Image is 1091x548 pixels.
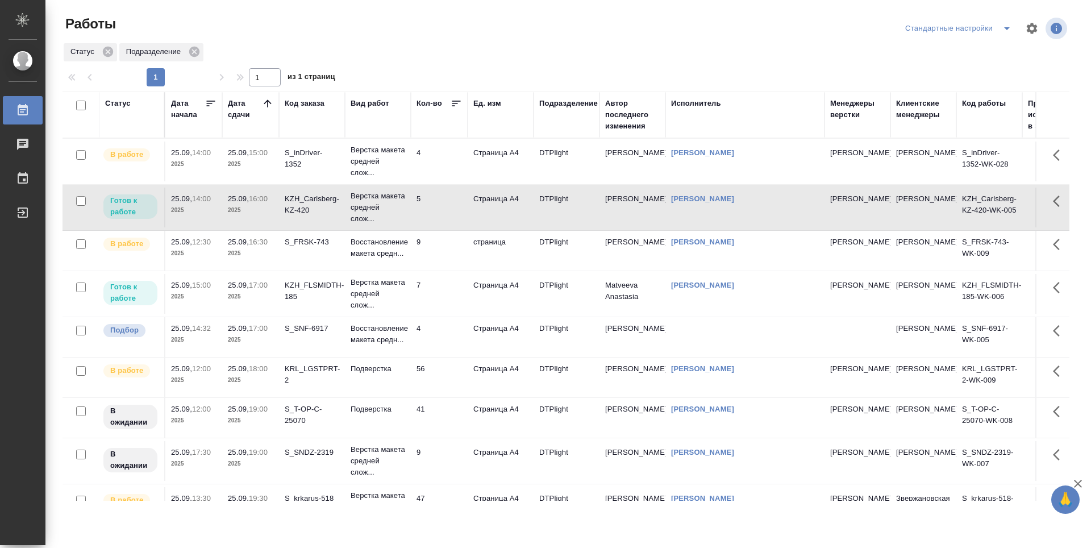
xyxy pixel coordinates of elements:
p: Верстка макета средней слож... [351,444,405,478]
p: 2025 [171,248,216,259]
button: Здесь прячутся важные кнопки [1046,142,1073,169]
p: 13:30 [192,494,211,503]
p: 25.09, [228,405,249,413]
div: S_SNF-6917 [285,323,339,334]
p: 25.09, [171,405,192,413]
span: из 1 страниц [288,70,335,86]
td: [PERSON_NAME] [890,317,956,357]
div: Подразделение [539,98,598,109]
td: 9 [411,441,468,481]
p: [PERSON_NAME] [830,193,885,205]
td: [PERSON_NAME] [890,231,956,271]
td: Звержановская Диана [890,487,956,527]
a: [PERSON_NAME] [671,148,734,157]
div: S_inDriver-1352 [285,147,339,170]
td: [PERSON_NAME] [599,317,665,357]
span: Работы [63,15,116,33]
p: [PERSON_NAME] [830,363,885,375]
td: [PERSON_NAME] [890,188,956,227]
p: 2025 [228,458,273,470]
td: [PERSON_NAME] [599,231,665,271]
div: Ед. изм [473,98,501,109]
button: Здесь прячутся важные кнопки [1046,188,1073,215]
p: 2025 [228,205,273,216]
td: 5 [411,188,468,227]
p: [PERSON_NAME] [830,493,885,504]
p: 2025 [228,291,273,302]
td: S_SNDZ-2319-WK-007 [956,441,1022,481]
p: 25.09, [228,281,249,289]
td: 41 [411,398,468,438]
td: страница [468,231,534,271]
td: DTPlight [534,487,599,527]
p: 2025 [228,159,273,170]
a: [PERSON_NAME] [671,448,734,456]
p: 25.09, [228,324,249,333]
p: 12:00 [192,405,211,413]
td: 4 [411,142,468,181]
button: Здесь прячутся важные кнопки [1046,231,1073,258]
td: [PERSON_NAME] [599,358,665,397]
p: 15:00 [192,281,211,289]
p: 2025 [171,291,216,302]
div: Дата сдачи [228,98,262,121]
td: Страница А4 [468,441,534,481]
div: KRL_LGSTPRT-2 [285,363,339,386]
div: Исполнитель может приступить к работе [102,193,159,220]
p: 2025 [171,334,216,346]
p: 25.09, [171,324,192,333]
td: [PERSON_NAME] [599,441,665,481]
td: [PERSON_NAME] [890,274,956,314]
td: Страница А4 [468,188,534,227]
td: [PERSON_NAME] [599,398,665,438]
p: [PERSON_NAME] [830,147,885,159]
p: Восстановление макета средн... [351,236,405,259]
p: 25.09, [171,194,192,203]
p: 25.09, [171,448,192,456]
div: Код работы [962,98,1006,109]
div: Статус [105,98,131,109]
td: DTPlight [534,231,599,271]
button: Здесь прячутся важные кнопки [1046,441,1073,468]
td: [PERSON_NAME] [890,142,956,181]
div: Исполнитель выполняет работу [102,147,159,163]
p: [PERSON_NAME] [830,404,885,415]
p: 2025 [228,334,273,346]
a: [PERSON_NAME] [671,405,734,413]
div: Можно подбирать исполнителей [102,323,159,338]
td: DTPlight [534,441,599,481]
div: Кол-во [417,98,442,109]
td: Страница А4 [468,487,534,527]
p: 25.09, [228,494,249,503]
div: Исполнитель может приступить к работе [102,280,159,306]
div: split button [902,19,1018,38]
p: 12:00 [192,364,211,373]
td: Страница А4 [468,358,534,397]
a: [PERSON_NAME] [671,494,734,503]
td: DTPlight [534,317,599,357]
div: S_krkarus-518 [285,493,339,504]
p: 2025 [171,458,216,470]
p: 25.09, [171,281,192,289]
td: DTPlight [534,188,599,227]
div: S_FRSK-743 [285,236,339,248]
div: Клиентские менеджеры [896,98,951,121]
p: 17:30 [192,448,211,456]
td: 9 [411,231,468,271]
p: 19:00 [249,448,268,456]
p: 15:00 [249,148,268,157]
td: Matveeva Anastasia [599,274,665,314]
td: KZH_Carlsberg-KZ-420-WK-005 [956,188,1022,227]
span: 🙏 [1056,488,1075,512]
td: 7 [411,274,468,314]
p: 12:30 [192,238,211,246]
p: [PERSON_NAME] [830,236,885,248]
td: [PERSON_NAME] [890,398,956,438]
p: 2025 [171,375,216,386]
div: Дата начала [171,98,205,121]
button: Здесь прячутся важные кнопки [1046,398,1073,425]
div: Статус [64,43,117,61]
p: [PERSON_NAME] [830,280,885,291]
p: 25.09, [228,364,249,373]
td: [PERSON_NAME] [890,441,956,481]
